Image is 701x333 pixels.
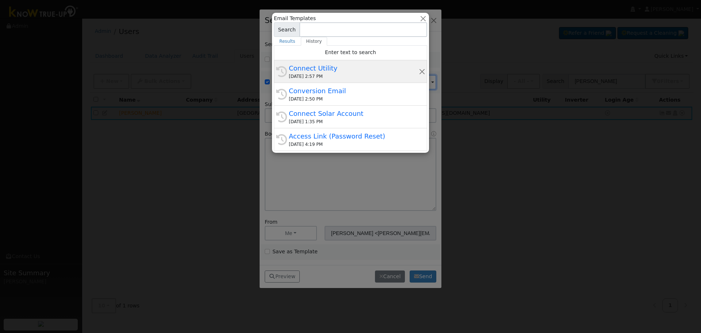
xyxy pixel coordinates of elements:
div: [DATE] 2:50 PM [289,96,419,102]
i: History [276,134,287,145]
div: [DATE] 2:57 PM [289,73,419,80]
span: Enter text to search [325,49,376,55]
span: Email Templates [274,15,316,22]
div: Connect Solar Account [289,109,419,118]
i: History [276,66,287,77]
span: Search [274,22,300,37]
div: Connect Utility [289,63,419,73]
div: Access Link (Password Reset) [289,131,419,141]
a: Results [274,37,301,46]
i: History [276,89,287,100]
a: History [301,37,327,46]
div: [DATE] 1:35 PM [289,118,419,125]
div: [DATE] 4:19 PM [289,141,419,148]
i: History [276,111,287,122]
button: Remove this history [419,68,426,75]
div: Conversion Email [289,86,419,96]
